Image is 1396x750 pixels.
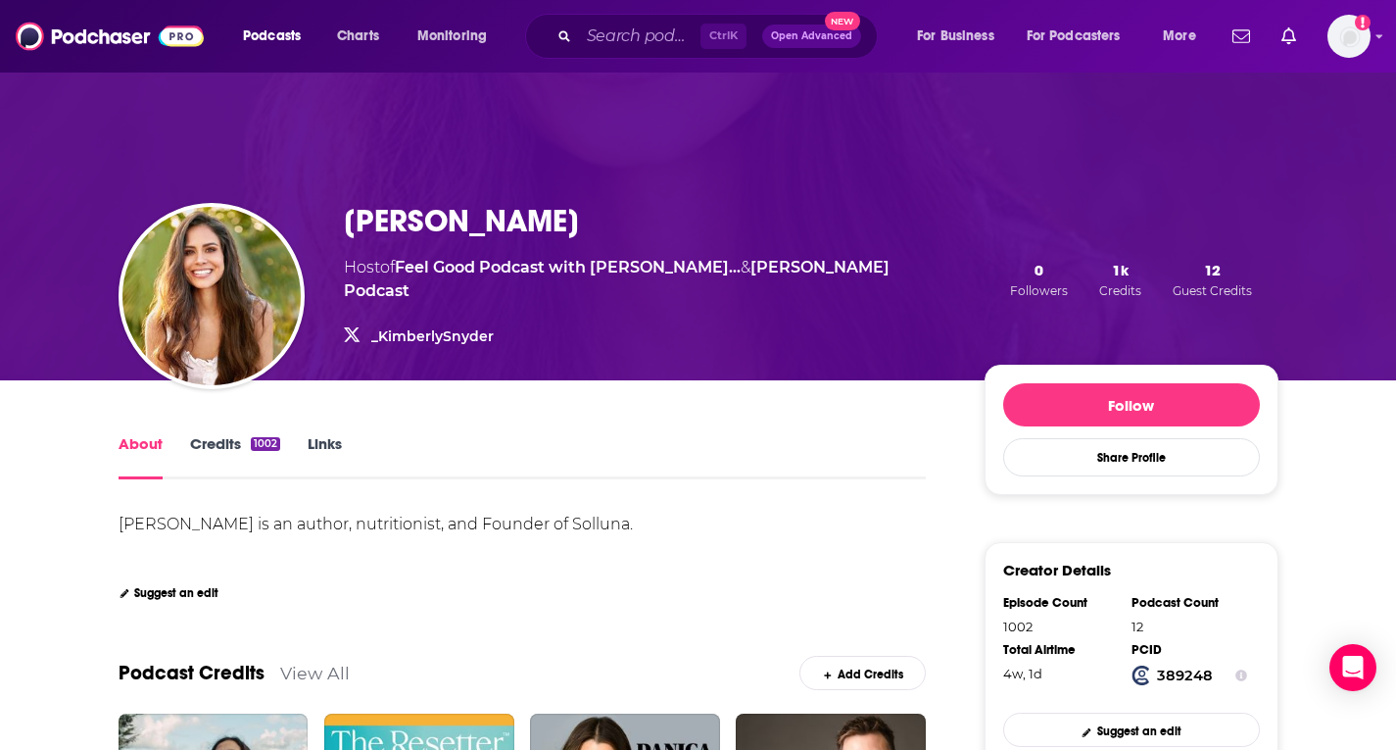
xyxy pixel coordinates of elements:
[344,202,579,240] h1: [PERSON_NAME]
[119,434,163,479] a: About
[16,18,204,55] img: Podchaser - Follow, Share and Rate Podcasts
[1003,642,1119,658] div: Total Airtime
[1274,20,1304,53] a: Show notifications dropdown
[1355,15,1371,30] svg: Add a profile image
[1003,438,1260,476] button: Share Profile
[1014,21,1149,52] button: open menu
[579,21,700,52] input: Search podcasts, credits, & more...
[700,24,746,49] span: Ctrl K
[1225,20,1258,53] a: Show notifications dropdown
[903,21,1019,52] button: open menu
[190,434,280,479] a: Credits1002
[741,258,750,276] span: &
[1329,644,1376,691] div: Open Intercom Messenger
[251,437,280,451] div: 1002
[119,586,219,600] a: Suggest an edit
[825,12,860,30] span: New
[762,25,861,48] button: Open AdvancedNew
[1327,15,1371,58] button: Show profile menu
[1004,260,1074,299] button: 0Followers
[1131,666,1151,685] img: Podchaser Creator ID logo
[308,434,342,479] a: Links
[1157,667,1213,684] strong: 389248
[395,258,741,276] a: Feel Good Podcast with Kimberly Snyder
[917,23,994,50] span: For Business
[1003,713,1260,747] a: Suggest an edit
[1003,619,1119,634] div: 1002
[1003,383,1260,426] button: Follow
[1327,15,1371,58] span: Logged in as megcassidy
[280,663,350,683] a: View All
[1027,23,1121,50] span: For Podcasters
[243,23,301,50] span: Podcasts
[544,14,896,59] div: Search podcasts, credits, & more...
[417,23,487,50] span: Monitoring
[1173,283,1252,298] span: Guest Credits
[380,258,741,276] span: of
[122,207,301,385] img: Kimberly Snyder
[1163,23,1196,50] span: More
[1131,642,1247,658] div: PCID
[1003,595,1119,611] div: Episode Count
[119,661,265,685] a: Podcast Credits
[1112,261,1129,279] span: 1k
[1003,561,1111,579] h3: Creator Details
[1003,666,1042,681] span: 712 hours, 53 minutes, 46 seconds
[337,23,379,50] span: Charts
[344,258,380,276] span: Host
[1149,21,1221,52] button: open menu
[1204,261,1221,279] span: 12
[771,31,852,41] span: Open Advanced
[1035,261,1043,279] span: 0
[1167,260,1258,299] button: 12Guest Credits
[119,515,633,533] div: [PERSON_NAME] is an author, nutritionist, and Founder of Solluna.
[229,21,326,52] button: open menu
[1327,15,1371,58] img: User Profile
[1131,619,1247,634] div: 12
[324,21,391,52] a: Charts
[1235,666,1247,685] button: Show Info
[799,656,926,690] a: Add Credits
[1131,595,1247,611] div: Podcast Count
[1093,260,1147,299] button: 1kCredits
[1010,283,1068,298] span: Followers
[371,327,494,345] a: _KimberlySnyder
[404,21,512,52] button: open menu
[1099,283,1141,298] span: Credits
